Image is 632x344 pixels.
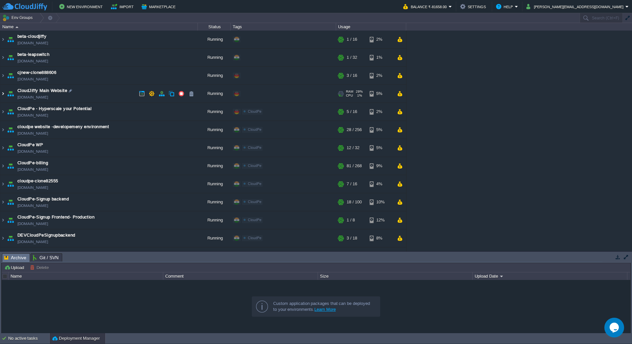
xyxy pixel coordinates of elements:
button: Env Groups [2,13,35,22]
div: 1 / 32 [347,49,357,66]
img: AMDAwAAAACH5BAEAAAAALAAAAAABAAEAAAICRAEAOw== [6,121,15,139]
span: Archive [4,254,26,262]
span: Git / SVN [33,254,59,262]
img: AMDAwAAAACH5BAEAAAAALAAAAAABAAEAAAICRAEAOw== [0,85,6,103]
a: [DOMAIN_NAME] [17,148,48,155]
a: [DOMAIN_NAME] [17,76,48,82]
a: CloudPe WP [17,142,43,148]
a: [DOMAIN_NAME] [17,202,48,209]
button: Delete [30,264,51,270]
a: [DOMAIN_NAME] [17,112,48,119]
a: [DOMAIN_NAME] [17,58,48,64]
div: 3 / 16 [347,67,357,84]
div: Running [198,67,231,84]
div: Running [198,175,231,193]
a: [DOMAIN_NAME] [17,94,48,101]
img: AMDAwAAAACH5BAEAAAAALAAAAAABAAEAAAICRAEAOw== [6,211,15,229]
img: AMDAwAAAACH5BAEAAAAALAAAAAABAAEAAAICRAEAOw== [0,247,6,265]
span: CloudPe [248,200,261,204]
button: Marketplace [142,3,177,11]
span: cjnew-clone888606 [17,69,56,76]
a: CloudJiffy Main Website [17,87,67,94]
div: Running [198,103,231,121]
span: beta-leapswitch [17,51,49,58]
a: beta-cloudjiffy [17,33,46,40]
div: 2% [370,67,391,84]
button: Settings [460,3,488,11]
span: 1% [355,94,362,98]
div: 3 / 14 [347,247,357,265]
img: AMDAwAAAACH5BAEAAAAALAAAAAABAAEAAAICRAEAOw== [0,211,6,229]
div: Name [9,272,163,280]
div: 12 / 32 [347,139,359,157]
img: AMDAwAAAACH5BAEAAAAALAAAAAABAAEAAAICRAEAOw== [0,175,6,193]
span: CloudPe [248,127,261,131]
div: 5% [370,85,391,103]
div: 1 / 16 [347,31,357,48]
a: [DOMAIN_NAME] [17,130,48,137]
img: AMDAwAAAACH5BAEAAAAALAAAAAABAAEAAAICRAEAOw== [6,31,15,48]
div: 8% [370,229,391,247]
button: Upload [4,264,26,270]
img: AMDAwAAAACH5BAEAAAAALAAAAAABAAEAAAICRAEAOw== [0,31,6,48]
a: DEVCloudPeSignupbackend [17,232,75,239]
span: CloudPe [248,164,261,168]
a: Learn More [314,307,336,312]
a: CloudPe-Signup Frontend- Production [17,214,94,220]
div: 2% [370,103,391,121]
div: Size [318,272,472,280]
span: cloudpe website -developemeny environment [17,124,109,130]
img: AMDAwAAAACH5BAEAAAAALAAAAAABAAEAAAICRAEAOw== [0,139,6,157]
img: AMDAwAAAACH5BAEAAAAALAAAAAABAAEAAAICRAEAOw== [6,85,15,103]
img: AMDAwAAAACH5BAEAAAAALAAAAAABAAEAAAICRAEAOw== [6,67,15,84]
img: AMDAwAAAACH5BAEAAAAALAAAAAABAAEAAAICRAEAOw== [0,193,6,211]
img: AMDAwAAAACH5BAEAAAAALAAAAAABAAEAAAICRAEAOw== [0,103,6,121]
img: AMDAwAAAACH5BAEAAAAALAAAAAABAAEAAAICRAEAOw== [6,193,15,211]
img: AMDAwAAAACH5BAEAAAAALAAAAAABAAEAAAICRAEAOw== [0,49,6,66]
span: CPU [346,94,353,98]
button: New Environment [59,3,105,11]
button: Balance ₹-81658.00 [403,3,449,11]
div: Running [198,121,231,139]
a: [DOMAIN_NAME] [17,40,48,46]
div: Tags [231,23,336,31]
button: Help [496,3,515,11]
a: CloudPe - Hyperscale your Potential [17,105,92,112]
div: Running [198,211,231,229]
div: 2% [370,31,391,48]
div: 5% [370,139,391,157]
span: CloudPe [248,109,261,113]
div: 1 / 8 [347,211,355,229]
img: CloudJiffy [2,3,47,11]
div: Running [198,247,231,265]
img: AMDAwAAAACH5BAEAAAAALAAAAAABAAEAAAICRAEAOw== [6,103,15,121]
span: CloudPe [248,146,261,149]
div: No active tasks [8,333,49,344]
img: AMDAwAAAACH5BAEAAAAALAAAAAABAAEAAAICRAEAOw== [0,121,6,139]
div: Running [198,85,231,103]
div: 10% [370,193,391,211]
a: env-2341081 [17,250,44,257]
div: Running [198,229,231,247]
div: 12% [370,211,391,229]
div: 28 / 256 [347,121,362,139]
img: AMDAwAAAACH5BAEAAAAALAAAAAABAAEAAAICRAEAOw== [0,229,6,247]
img: AMDAwAAAACH5BAEAAAAALAAAAAABAAEAAAICRAEAOw== [0,157,6,175]
img: AMDAwAAAACH5BAEAAAAALAAAAAABAAEAAAICRAEAOw== [6,175,15,193]
img: AMDAwAAAACH5BAEAAAAALAAAAAABAAEAAAICRAEAOw== [15,26,18,28]
div: Name [1,23,197,31]
img: AMDAwAAAACH5BAEAAAAALAAAAAABAAEAAAICRAEAOw== [6,157,15,175]
div: Running [198,49,231,66]
button: Deployment Manager [52,335,100,342]
div: Usage [336,23,406,31]
a: [DOMAIN_NAME] [17,166,48,173]
div: 4% [370,175,391,193]
div: 81 / 268 [347,157,362,175]
div: 1% [370,49,391,66]
span: CloudPe-billing [17,160,48,166]
div: 3 / 18 [347,229,357,247]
